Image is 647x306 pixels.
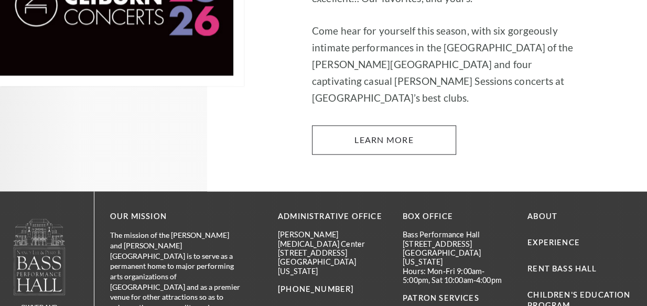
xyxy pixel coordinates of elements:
img: logo-footer.png [13,218,66,295]
p: Administrative Office [278,210,387,223]
p: OUR MISSION [110,210,241,223]
p: Bass Performance Hall [403,230,512,239]
p: [GEOGRAPHIC_DATA][US_STATE] [278,257,387,276]
a: Rent Bass Hall [527,264,597,273]
a: Learn More [312,125,456,155]
p: [STREET_ADDRESS] [403,239,512,248]
p: [GEOGRAPHIC_DATA][US_STATE] [403,248,512,267]
a: About [527,212,557,221]
p: [PERSON_NAME][MEDICAL_DATA] Center [278,230,387,248]
p: Come hear for yourself this season, with six gorgeously intimate performances in the [GEOGRAPHIC_... [312,23,579,106]
p: [STREET_ADDRESS] [278,248,387,257]
p: Hours: Mon-Fri 9:00am-5:00pm, Sat 10:00am-4:00pm [403,267,512,285]
p: [PHONE_NUMBER] [278,283,387,296]
a: Experience [527,238,580,247]
p: BOX OFFICE [403,210,512,223]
